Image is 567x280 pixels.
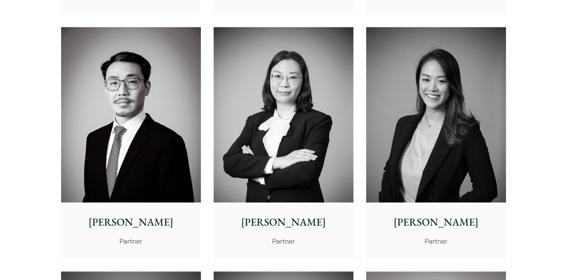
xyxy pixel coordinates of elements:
[61,27,201,259] a: [PERSON_NAME] Partner
[214,27,353,259] a: [PERSON_NAME] Partner
[366,27,506,259] a: [PERSON_NAME] Partner
[67,236,195,246] p: Partner
[372,236,500,246] p: Partner
[67,214,195,230] p: [PERSON_NAME]
[372,214,500,230] p: [PERSON_NAME]
[220,236,347,246] p: Partner
[220,214,347,230] p: [PERSON_NAME]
